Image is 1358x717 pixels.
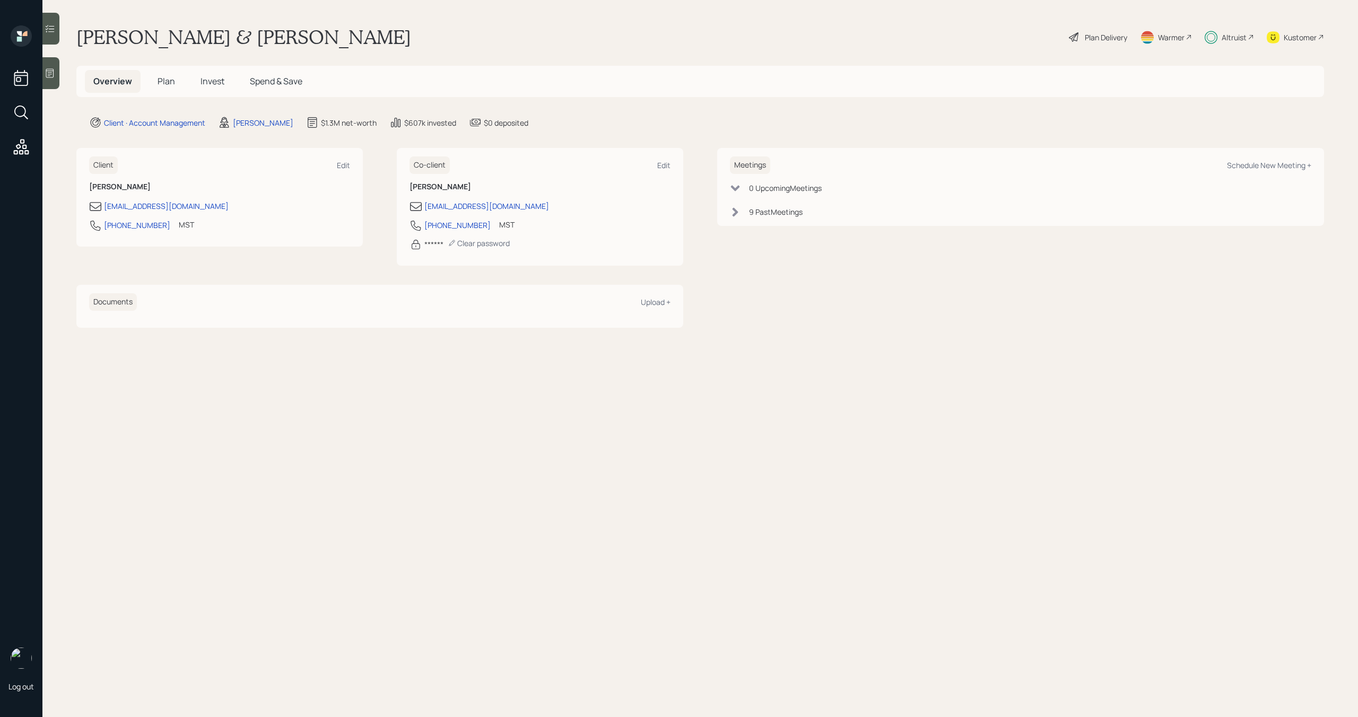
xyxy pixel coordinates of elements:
[1222,32,1247,43] div: Altruist
[410,182,671,191] h6: [PERSON_NAME]
[8,681,34,692] div: Log out
[1284,32,1317,43] div: Kustomer
[499,219,515,230] div: MST
[749,206,803,217] div: 9 Past Meeting s
[104,200,229,212] div: [EMAIL_ADDRESS][DOMAIN_NAME]
[179,219,194,230] div: MST
[657,160,671,170] div: Edit
[641,297,671,307] div: Upload +
[104,117,205,128] div: Client · Account Management
[410,156,450,174] h6: Co-client
[749,182,822,194] div: 0 Upcoming Meeting s
[404,117,456,128] div: $607k invested
[233,117,293,128] div: [PERSON_NAME]
[424,220,491,231] div: [PHONE_NUMBER]
[448,238,510,248] div: Clear password
[11,648,32,669] img: michael-russo-headshot.png
[337,160,350,170] div: Edit
[158,75,175,87] span: Plan
[93,75,132,87] span: Overview
[250,75,302,87] span: Spend & Save
[89,293,137,311] h6: Documents
[89,182,350,191] h6: [PERSON_NAME]
[1227,160,1311,170] div: Schedule New Meeting +
[1158,32,1185,43] div: Warmer
[484,117,528,128] div: $0 deposited
[104,220,170,231] div: [PHONE_NUMBER]
[89,156,118,174] h6: Client
[321,117,377,128] div: $1.3M net-worth
[1085,32,1127,43] div: Plan Delivery
[424,200,549,212] div: [EMAIL_ADDRESS][DOMAIN_NAME]
[76,25,411,49] h1: [PERSON_NAME] & [PERSON_NAME]
[730,156,770,174] h6: Meetings
[201,75,224,87] span: Invest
